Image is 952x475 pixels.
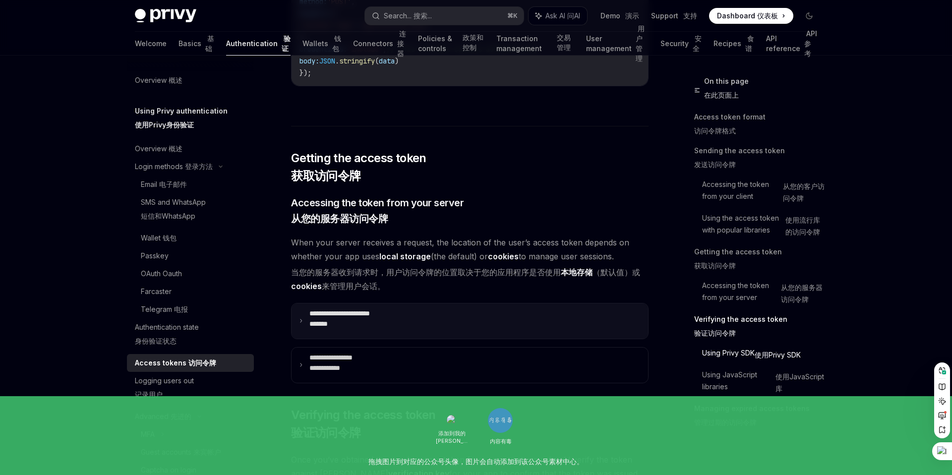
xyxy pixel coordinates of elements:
[335,57,339,65] span: .
[783,182,825,202] sider-trans-text: 从您的客户访问令牌
[694,244,825,278] a: Getting the access token获取访问令牌
[159,180,187,188] sider-trans-text: 电子邮件
[169,144,182,153] sider-trans-text: 概述
[135,143,182,155] div: Overview
[586,32,649,56] a: User management用户管理
[127,71,254,89] a: Overview概述
[127,283,254,300] a: Farcaster
[135,390,163,399] sider-trans-text: 记录用户
[291,267,640,291] sider-trans-text: 当您的服务器收到请求时，用户访问令牌的位置取决于您的应用程序是否使用 （默认值）或 来管理用户会话。
[561,267,593,277] strong: 本地存储
[291,196,464,230] span: Accessing the token from your server
[141,250,169,262] div: Passkey
[714,32,754,56] a: Recipes食谱
[545,11,580,21] span: Ask AI
[178,32,214,56] a: Basics基础
[169,76,182,84] sider-trans-text: 概述
[282,34,291,53] sider-trans-text: 验证
[291,169,360,183] sider-trans-text: 获取访问令牌
[660,32,702,56] a: Security安全
[693,34,702,53] sider-trans-text: 安全
[694,109,825,143] a: Access token format访问令牌格式
[600,11,639,21] a: Demo演示
[702,345,825,367] a: Using Privy SDK使用Privy SDK
[567,11,580,20] sider-trans-text: 问AI
[463,33,483,52] sider-trans-text: 政策和控制
[127,229,254,247] a: Wallet钱包
[299,57,319,65] span: body:
[775,372,824,393] sider-trans-text: 使用JavaScript库
[418,32,484,56] a: Policies & controls政策和控制
[127,318,254,354] a: Authentication state身份验证状态
[702,177,825,210] a: Accessing the token from your client从您的客户访问令牌
[757,11,778,20] sider-trans-text: 仪表板
[529,7,587,25] button: Ask AI问AI
[651,11,697,21] a: Support支持
[636,24,645,62] sider-trans-text: 用户管理
[804,29,817,58] sider-trans-text: API参考
[291,150,426,188] span: Getting the access token
[379,251,431,261] strong: local storage
[704,91,739,99] sider-trans-text: 在此页面上
[135,337,177,345] sider-trans-text: 身份验证状态
[141,268,182,280] div: OAuth
[694,329,736,337] sider-trans-text: 验证访问令牌
[702,210,825,244] a: Using the access token with popular libraries使用流行库的访问令牌
[745,34,754,53] sider-trans-text: 食谱
[365,7,524,25] button: Search...搜索...⌘K
[291,281,322,291] strong: cookies
[704,75,749,105] span: On this page
[694,311,825,345] a: Verifying the access token验证访问令牌
[379,57,395,65] span: data
[127,176,254,193] a: Email电子邮件
[755,351,801,359] sider-trans-text: 使用Privy SDK
[135,375,194,405] div: Logging users out
[163,234,177,242] sider-trans-text: 钱包
[135,161,213,173] div: Login methods
[135,105,228,135] h5: Using Privy authentication
[135,32,167,56] a: Welcome
[141,196,206,226] div: SMS and WhatsApp
[135,120,194,129] sider-trans-text: 使用Privy身份验证
[141,303,188,315] div: Telegram
[694,126,736,135] sider-trans-text: 访问令牌格式
[302,32,341,56] a: Wallets钱包
[488,251,519,261] strong: cookies
[375,57,379,65] span: (
[339,57,375,65] span: stringify
[397,29,406,58] sider-trans-text: 连接器
[127,300,254,318] a: Telegram电报
[127,265,254,283] a: OAuthOauth
[135,357,216,369] div: Access tokens
[557,33,571,52] sider-trans-text: 交易管理
[135,74,182,86] div: Overview
[291,236,649,293] span: When your server receives a request, the location of the user’s access token depends on whether y...
[694,160,736,169] sider-trans-text: 发送访问令牌
[127,247,254,265] a: Passkey
[141,286,172,297] div: Farcaster
[683,11,697,20] sider-trans-text: 支持
[135,321,199,351] div: Authentication state
[163,269,182,278] sider-trans-text: Oauth
[141,232,177,244] div: Wallet
[395,57,399,65] span: )
[141,212,195,220] sider-trans-text: 短信和WhatsApp
[625,11,639,20] sider-trans-text: 演示
[702,278,825,311] a: Accessing the token from your server从您的服务器访问令牌
[127,372,254,408] a: Logging users out记录用户
[319,57,335,65] span: JSON
[694,261,736,270] sider-trans-text: 获取访问令牌
[174,305,188,313] sider-trans-text: 电报
[205,34,214,53] sider-trans-text: 基础
[188,358,216,367] sider-trans-text: 访问令牌
[291,213,388,225] sider-trans-text: 从您的服务器访问令牌
[226,32,291,56] a: Authentication验证
[507,12,518,20] span: ⌘ K
[299,68,311,77] span: });
[127,354,254,372] a: Access tokens访问令牌
[127,140,254,158] a: Overview概述
[785,216,820,236] sider-trans-text: 使用流行库的访问令牌
[717,11,778,21] span: Dashboard
[702,367,825,401] a: Using JavaScript libraries使用JavaScript库
[353,32,406,56] a: Connectors连接器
